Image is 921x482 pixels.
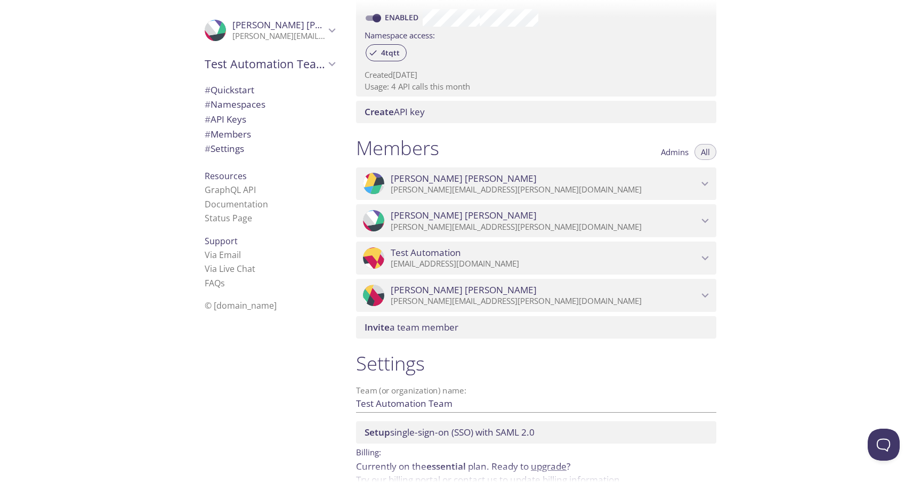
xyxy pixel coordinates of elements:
[196,13,343,48] div: Alonso Díaz
[365,27,435,42] label: Namespace access:
[365,321,390,333] span: Invite
[205,142,211,155] span: #
[655,144,695,160] button: Admins
[205,57,325,71] span: Test Automation Team
[205,113,246,125] span: API Keys
[391,184,698,195] p: [PERSON_NAME][EMAIL_ADDRESS][PERSON_NAME][DOMAIN_NAME]
[391,173,537,184] span: [PERSON_NAME] [PERSON_NAME]
[205,300,277,311] span: © [DOMAIN_NAME]
[205,263,255,275] a: Via Live Chat
[356,167,716,200] div: Gerardo Hernandez
[205,84,254,96] span: Quickstart
[196,50,343,78] div: Test Automation Team
[356,316,716,339] div: Invite a team member
[365,69,708,81] p: Created [DATE]
[356,101,716,123] div: Create API Key
[365,426,535,438] span: single-sign-on (SSO) with SAML 2.0
[365,426,390,438] span: Setup
[391,210,537,221] span: [PERSON_NAME] [PERSON_NAME]
[196,97,343,112] div: Namespaces
[383,12,423,22] a: Enabled
[365,106,394,118] span: Create
[196,141,343,156] div: Team Settings
[205,84,211,96] span: #
[205,198,268,210] a: Documentation
[356,204,716,237] div: Alonso Díaz
[366,44,407,61] div: 4tqtt
[356,279,716,312] div: Manuel Vazquez
[205,128,251,140] span: Members
[232,31,325,42] p: [PERSON_NAME][EMAIL_ADDRESS][PERSON_NAME][DOMAIN_NAME]
[221,277,225,289] span: s
[205,128,211,140] span: #
[356,351,716,375] h1: Settings
[356,421,716,444] div: Setup SSO
[205,235,238,247] span: Support
[232,19,378,31] span: [PERSON_NAME] [PERSON_NAME]
[356,242,716,275] div: Test Automation
[531,460,567,472] a: upgrade
[356,387,467,395] label: Team (or organization) name:
[868,429,900,461] iframe: Help Scout Beacon - Open
[205,170,247,182] span: Resources
[205,249,241,261] a: Via Email
[391,259,698,269] p: [EMAIL_ADDRESS][DOMAIN_NAME]
[196,112,343,127] div: API Keys
[491,460,570,472] span: Ready to ?
[365,321,458,333] span: a team member
[391,222,698,232] p: [PERSON_NAME][EMAIL_ADDRESS][PERSON_NAME][DOMAIN_NAME]
[391,296,698,307] p: [PERSON_NAME][EMAIL_ADDRESS][PERSON_NAME][DOMAIN_NAME]
[196,127,343,142] div: Members
[205,184,256,196] a: GraphQL API
[694,144,716,160] button: All
[391,247,461,259] span: Test Automation
[205,277,225,289] a: FAQ
[375,48,406,58] span: 4tqtt
[205,142,244,155] span: Settings
[391,284,537,296] span: [PERSON_NAME] [PERSON_NAME]
[356,444,716,459] p: Billing:
[426,460,466,472] span: essential
[365,106,425,118] span: API key
[205,98,265,110] span: Namespaces
[205,113,211,125] span: #
[205,98,211,110] span: #
[356,136,439,160] h1: Members
[365,81,708,92] p: Usage: 4 API calls this month
[205,212,252,224] a: Status Page
[196,83,343,98] div: Quickstart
